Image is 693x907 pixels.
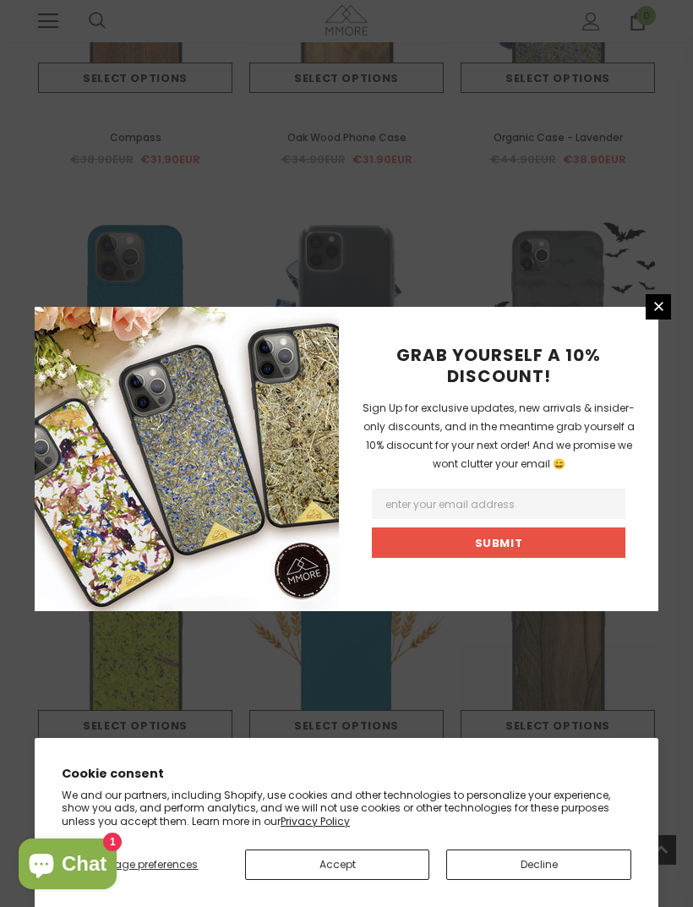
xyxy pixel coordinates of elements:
[372,527,625,558] input: Submit
[14,839,122,893] inbox-online-store-chat: Shopify online store chat
[62,765,631,783] h2: Cookie consent
[363,401,635,471] span: Sign Up for exclusive updates, new arrivals & insider-only discounts, and in the meantime grab yo...
[62,789,631,828] p: We and our partners, including Shopify, use cookies and other technologies to personalize your ex...
[396,343,601,388] span: GRAB YOURSELF A 10% DISCOUNT!
[646,294,671,320] a: Close
[91,857,198,871] span: Manage preferences
[62,850,228,880] button: Manage preferences
[281,814,350,828] a: Privacy Policy
[446,850,631,880] button: Decline
[372,489,625,519] input: Email Address
[245,850,430,880] button: Accept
